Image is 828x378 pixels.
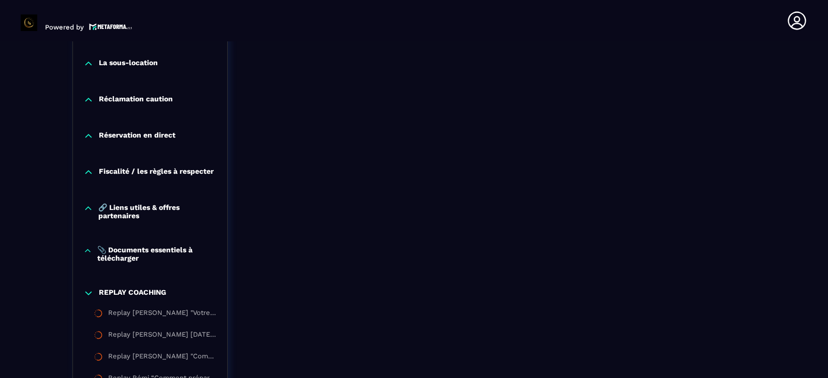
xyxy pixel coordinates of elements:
[45,23,84,31] p: Powered by
[99,95,173,105] p: Réclamation caution
[97,246,217,262] p: 📎 Documents essentiels à télécharger
[98,203,217,220] p: 🔗 Liens utiles & offres partenaires
[108,330,217,342] div: Replay [PERSON_NAME] [DATE] "La méthodologie, les démarches après signature d'un contrat"
[99,167,214,177] p: Fiscalité / les règles à respecter
[108,309,217,320] div: Replay [PERSON_NAME] "Votre envie de réussir doit être plus forte que vos peurs et vos doutes"
[99,131,175,141] p: Réservation en direct
[99,288,166,298] p: REPLAY COACHING
[21,14,37,31] img: logo-branding
[108,352,217,364] div: Replay [PERSON_NAME] "Comment présenter ses services / pitch commercial lors d'une prospection té...
[89,22,132,31] img: logo
[99,58,158,69] p: La sous-location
